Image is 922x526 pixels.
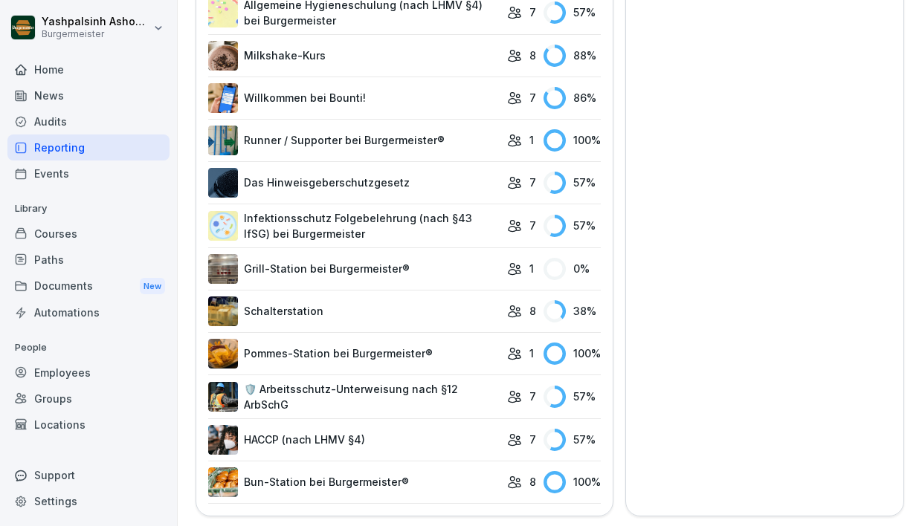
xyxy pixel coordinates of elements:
a: Infektionsschutz Folgebelehrung (nach §43 IfSG) bei Burgermeister [208,210,500,241]
p: People [7,336,170,360]
a: 🛡️ Arbeitsschutz-Unterweisung nach §12 ArbSchG [208,381,500,412]
a: Pommes-Station bei Burgermeister® [208,339,500,368]
img: njq3a1z034sako2s87turumw.png [208,467,238,497]
div: 57 % [544,1,601,24]
a: Paths [7,247,170,273]
div: 100 % [544,129,601,152]
img: rqcgd2qcvzu23pqatjmmswur.png [208,425,238,455]
img: zojjtgecl3qaq1n3gyboj7fn.png [208,296,238,326]
a: DocumentsNew [7,273,170,300]
a: Reporting [7,134,170,160]
a: Settings [7,488,170,514]
div: Support [7,462,170,488]
div: 57 % [544,215,601,237]
p: 7 [529,389,536,404]
img: ef4vp5hzwwekud6oh6ceosv8.png [208,254,238,284]
a: Grill-Station bei Burgermeister® [208,254,500,284]
div: 57 % [544,386,601,408]
p: 8 [529,474,536,490]
p: 1 [529,261,534,276]
img: j8qe0ppa4xyzovaxvul03717.png [208,83,238,113]
div: 100 % [544,471,601,493]
p: 7 [529,4,536,20]
a: News [7,82,170,108]
a: Audits [7,108,170,134]
a: Employees [7,360,170,386]
a: Events [7,160,170,186]
p: 7 [529,175,536,190]
a: Locations [7,412,170,438]
p: Burgermeister [42,29,150,39]
a: Milkshake-Kurs [208,41,500,71]
p: 8 [529,48,536,63]
img: qglnbb6j0xkzb4lms3za4i24.png [208,41,238,71]
a: Das Hinweisgeberschutzgesetz [208,168,500,198]
div: Documents [7,273,170,300]
a: Automations [7,299,170,325]
p: Library [7,197,170,221]
a: Bun-Station bei Burgermeister® [208,467,500,497]
p: 7 [529,432,536,447]
p: Yashpalsinh Ashoksinh [PERSON_NAME] [42,16,150,28]
div: 88 % [544,45,601,67]
p: 7 [529,218,536,233]
p: 7 [529,90,536,105]
a: Home [7,56,170,82]
a: Groups [7,386,170,412]
div: 0 % [544,258,601,280]
img: x1nnh2ybbqo7uzpnjugev9cm.png [208,211,238,241]
img: z6ker4of9xbb0v81r67gpa36.png [208,126,238,155]
div: 86 % [544,87,601,109]
a: Schalterstation [208,296,500,326]
p: 8 [529,303,536,319]
div: New [140,278,165,295]
img: a0g0fuz3n4y4jqu2thovfymk.png [208,382,238,412]
a: HACCP (nach LHMV §4) [208,425,500,455]
a: Willkommen bei Bounti! [208,83,500,113]
div: 100 % [544,342,601,365]
img: iocl1dpi51biw7n1b1js4k54.png [208,339,238,368]
img: bekw2d692vcsfy6o5pwxe0rs.png [208,168,238,198]
div: 57 % [544,172,601,194]
a: Runner / Supporter bei Burgermeister® [208,126,500,155]
a: Courses [7,221,170,247]
p: 1 [529,345,534,361]
div: 57 % [544,429,601,451]
div: 38 % [544,300,601,322]
p: 1 [529,132,534,148]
